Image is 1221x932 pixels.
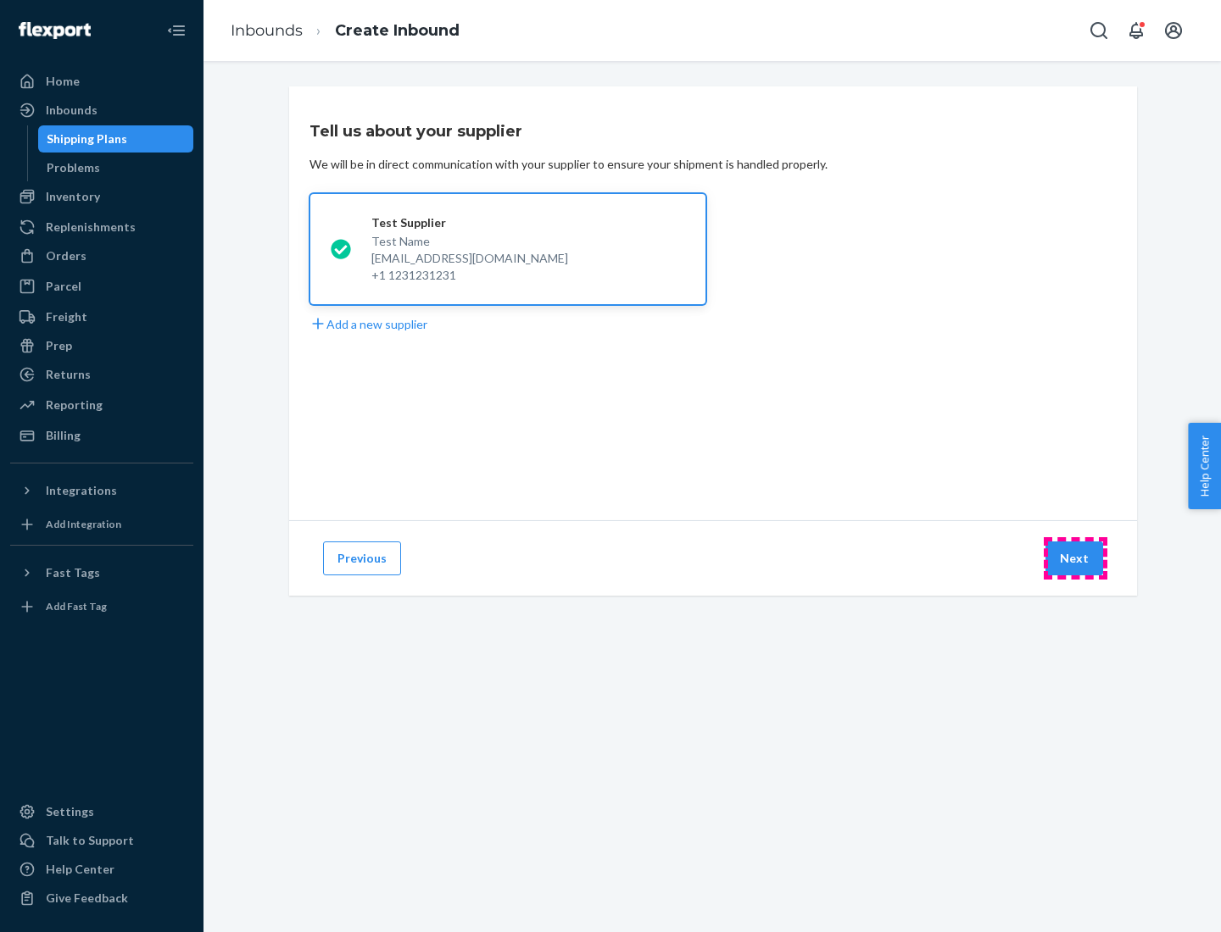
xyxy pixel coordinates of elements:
a: Inbounds [231,21,303,40]
h3: Tell us about your supplier [309,120,522,142]
div: Fast Tags [46,564,100,581]
button: Give Feedback [10,885,193,912]
a: Home [10,68,193,95]
a: Orders [10,242,193,269]
div: Inventory [46,188,100,205]
div: Replenishments [46,219,136,236]
a: Returns [10,361,193,388]
a: Freight [10,303,193,330]
div: Reporting [46,397,103,413]
button: Next [1045,541,1103,575]
button: Close Navigation [159,14,193,47]
a: Talk to Support [10,827,193,854]
div: Returns [46,366,91,383]
button: Integrations [10,477,193,504]
button: Previous [323,541,401,575]
a: Add Fast Tag [10,593,193,620]
div: Give Feedback [46,890,128,907]
div: Home [46,73,80,90]
div: Integrations [46,482,117,499]
div: Talk to Support [46,832,134,849]
a: Prep [10,332,193,359]
div: Add Integration [46,517,121,531]
button: Add a new supplier [309,315,427,333]
a: Help Center [10,856,193,883]
button: Fast Tags [10,559,193,586]
a: Problems [38,154,194,181]
a: Inventory [10,183,193,210]
div: Freight [46,308,87,325]
ol: breadcrumbs [217,6,473,56]
div: Help Center [46,861,114,878]
a: Create Inbound [335,21,460,40]
div: Add Fast Tag [46,599,107,613]
button: Help Center [1188,423,1221,509]
div: We will be in direct communication with your supplier to ensure your shipment is handled properly. [309,156,828,173]
div: Shipping Plans [47,130,127,147]
div: Billing [46,427,81,444]
button: Open Search Box [1082,14,1116,47]
button: Open account menu [1157,14,1190,47]
a: Billing [10,422,193,449]
div: Prep [46,337,72,354]
a: Reporting [10,391,193,419]
div: Problems [47,159,100,176]
div: Inbounds [46,102,98,119]
div: Settings [46,803,94,820]
a: Replenishments [10,214,193,241]
a: Inbounds [10,97,193,124]
div: Parcel [46,278,81,295]
a: Settings [10,798,193,825]
img: Flexport logo [19,22,91,39]
div: Orders [46,247,86,264]
button: Open notifications [1119,14,1153,47]
a: Shipping Plans [38,125,194,153]
a: Parcel [10,273,193,300]
a: Add Integration [10,511,193,538]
